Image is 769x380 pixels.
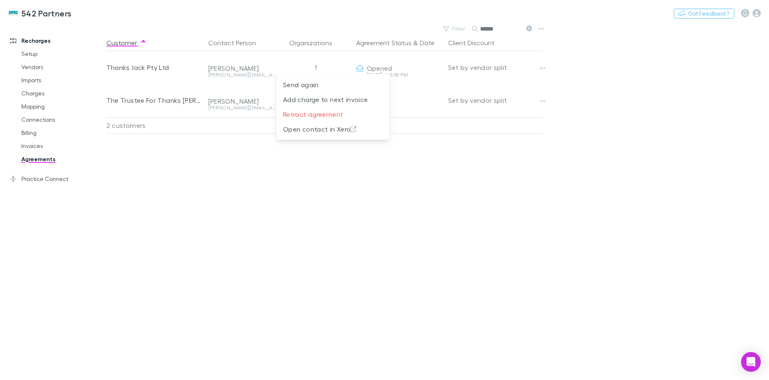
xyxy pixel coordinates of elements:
[741,352,761,372] div: Open Intercom Messenger
[276,122,389,137] li: Open contact in Xero
[276,92,389,107] li: Add charge to next invoice
[276,124,389,132] a: Open contact in Xero
[276,77,389,92] li: Send again
[283,109,383,119] p: Retract agreement
[276,107,389,122] li: Retract agreement
[283,95,383,104] p: Add charge to next invoice
[283,124,383,134] p: Open contact in Xero
[283,80,383,90] p: Send again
